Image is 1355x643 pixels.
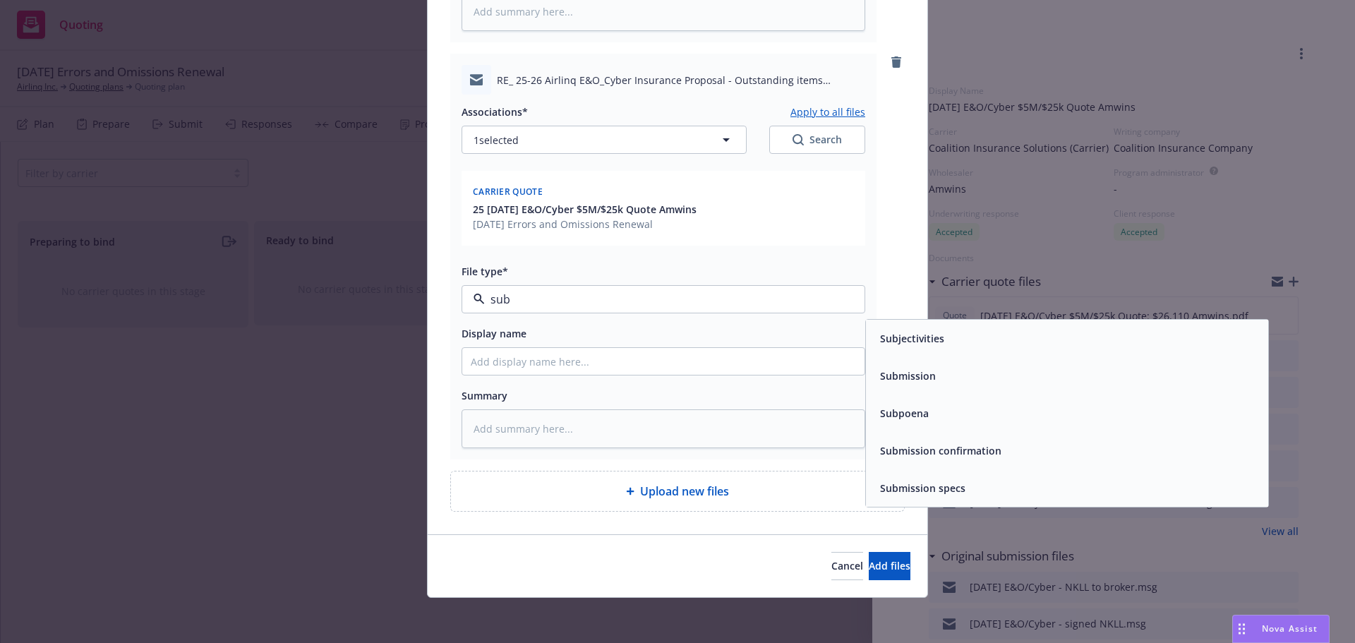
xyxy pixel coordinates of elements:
span: Nova Assist [1262,623,1318,635]
button: Submission [880,368,936,383]
button: Submission specs [880,481,965,495]
button: Nova Assist [1232,615,1330,643]
button: Submission confirmation [880,443,1001,458]
button: Subjectivities [880,331,944,346]
div: Drag to move [1233,615,1251,642]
